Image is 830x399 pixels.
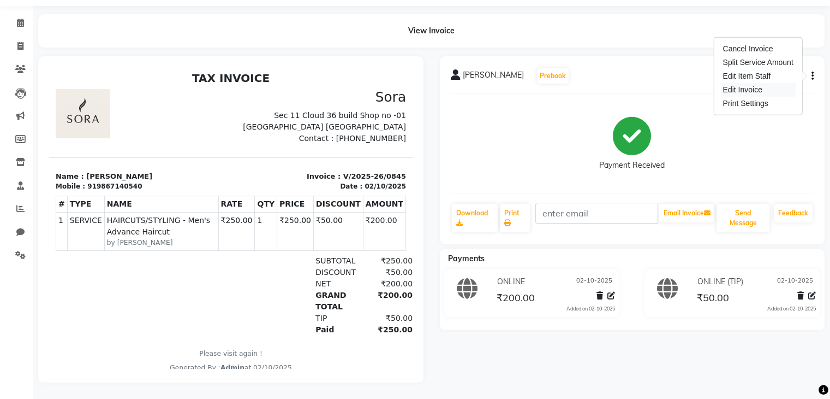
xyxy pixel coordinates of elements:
p: Sec 11 Cloud 36 build Shop no -01 [GEOGRAPHIC_DATA] [GEOGRAPHIC_DATA] [188,43,357,66]
div: ₹250.00 [312,188,363,199]
p: Invoice : V/2025-26/0845 [188,104,357,115]
th: # [7,129,19,145]
a: Feedback [774,204,813,222]
span: 02-10-2025 [777,276,813,287]
span: 02-10-2025 [576,276,612,287]
span: Payments [448,254,485,263]
div: ₹50.00 [312,199,363,211]
button: Send Message [716,204,769,232]
div: Mobile : [7,114,36,124]
span: HAIRCUTS/STYLING - Men's Advance Haircut [58,148,167,171]
div: ₹50.00 [312,245,363,257]
h2: TAX INVOICE [7,4,357,17]
div: Added on 02-10-2025 [566,305,615,313]
div: SUBTOTAL [260,188,312,199]
span: ₹50.00 [697,291,729,307]
button: Email Invoice [659,204,714,222]
div: ₹200.00 [312,211,363,222]
span: Admin [171,297,195,304]
div: ₹250.00 [312,257,363,268]
th: DISCOUNT [264,129,314,145]
div: Print Settings [720,97,795,110]
span: [PERSON_NAME] [463,69,524,85]
th: NAME [55,129,169,145]
small: by [PERSON_NAME] [58,171,167,180]
button: Prebook [537,68,569,84]
td: ₹200.00 [314,145,356,183]
p: Please visit again ! [7,281,357,291]
div: Added on 02-10-2025 [767,305,816,313]
div: Date : [291,114,313,124]
div: 919867140540 [38,114,93,124]
a: Print [500,204,530,232]
th: TYPE [18,129,55,145]
div: Edit Invoice [720,83,795,97]
input: enter email [535,203,658,224]
td: ₹250.00 [228,145,265,183]
td: 1 [206,145,228,183]
td: ₹50.00 [264,145,314,183]
td: SERVICE [18,145,55,183]
div: 02/10/2025 [315,114,357,124]
div: Edit Item Staff [720,69,795,83]
th: RATE [169,129,206,145]
th: PRICE [228,129,265,145]
td: ₹250.00 [169,145,206,183]
div: Paid [260,257,312,268]
span: ONLINE [497,276,524,287]
div: TIP [260,245,312,257]
h3: Sora [188,22,357,38]
div: NET [260,211,312,222]
a: Download [452,204,498,232]
div: Generated By : at 02/10/2025 [7,296,357,306]
span: ₹200.00 [496,291,534,307]
div: View Invoice [38,14,825,48]
span: ONLINE (TIP) [697,276,743,287]
th: QTY [206,129,228,145]
p: Name : [PERSON_NAME] [7,104,175,115]
div: GRAND TOTAL [260,222,312,245]
div: Payment Received [599,160,665,171]
td: 1 [7,145,19,183]
div: Cancel Invoice [720,42,795,56]
div: DISCOUNT [260,199,312,211]
div: Split Service Amount [720,56,795,69]
div: ₹200.00 [312,222,363,245]
p: Contact : [PHONE_NUMBER] [188,66,357,77]
th: AMOUNT [314,129,356,145]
